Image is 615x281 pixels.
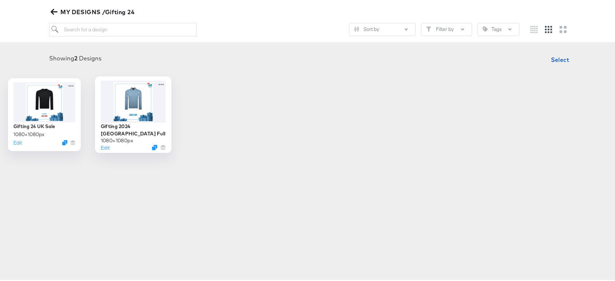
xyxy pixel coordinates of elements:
[13,122,55,128] div: Gifting 24 UK Sale
[545,24,552,32] svg: Medium grid
[421,21,472,35] button: FilterFilter by
[530,24,537,32] svg: Small grid
[95,75,171,151] div: Gifting 2024 [GEOGRAPHIC_DATA] Full1080×1080pxEditDuplicate
[52,5,134,16] span: MY DESIGNS /Gifting 24
[548,51,572,66] button: Select
[477,21,519,35] button: TagTags
[13,130,44,136] div: 1080 × 1080 px
[49,53,102,61] div: Showing Designs
[559,24,567,32] svg: Large grid
[354,25,359,30] svg: Sliders
[426,25,431,30] svg: Filter
[483,25,488,30] svg: Tag
[152,143,157,149] svg: Duplicate
[13,138,22,145] button: Edit
[49,21,197,35] input: Search for a design
[8,77,81,150] div: Gifting 24 UK Sale1080×1080pxEditDuplicate
[100,135,133,142] div: 1080 × 1080 px
[49,5,137,16] button: MY DESIGNS /Gifting 24
[100,121,166,135] div: Gifting 2024 [GEOGRAPHIC_DATA] Full
[349,21,416,35] button: SlidersSort by
[62,139,67,144] svg: Duplicate
[74,53,78,60] strong: 2
[100,142,109,149] button: Edit
[551,53,569,63] span: Select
